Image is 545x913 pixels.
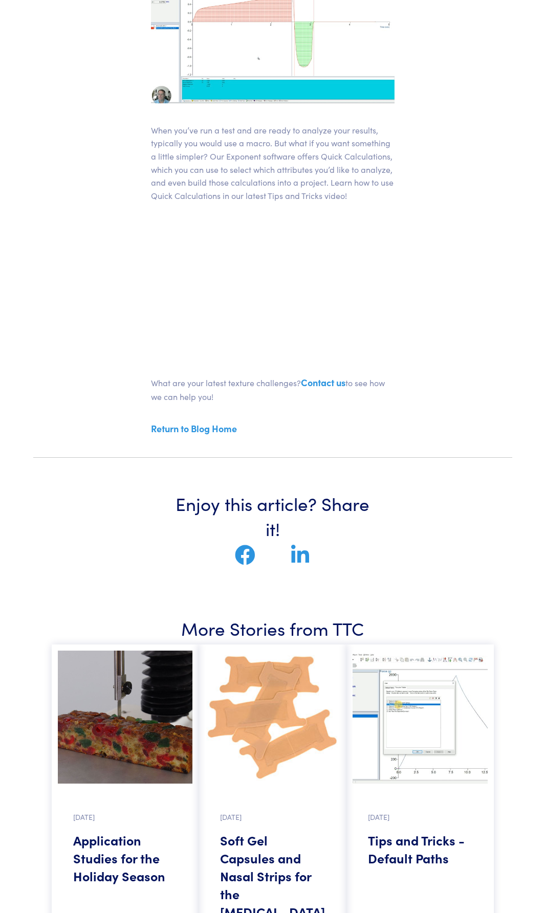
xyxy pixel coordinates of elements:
a: Return to Blog Home [151,422,237,435]
h3: More Stories from TTC [58,615,488,640]
p: When you’ve run a test and are ready to analyze your results, typically you would use a macro. Bu... [151,124,395,203]
p: [DATE] [220,811,325,822]
p: [DATE] [368,811,472,822]
a: Application Studies for the Holiday Season [73,831,178,885]
p: [DATE] [73,811,178,822]
a: Tips and Tricks - Default Paths [368,831,472,867]
a: Share on LinkedIn [291,552,309,565]
p: What are your latest texture challenges? to see how we can help you! [151,375,395,403]
a: Contact us [301,376,345,389]
img: fruitcake being tested [58,651,193,784]
img: Screenshot of software [353,651,488,784]
h3: Enjoy this article? Share it! [168,491,377,541]
a: Share on Facebook [235,552,255,565]
img: nasal strips [205,651,340,784]
iframe: Tips & Tricks - Quick Calculations [151,210,438,371]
